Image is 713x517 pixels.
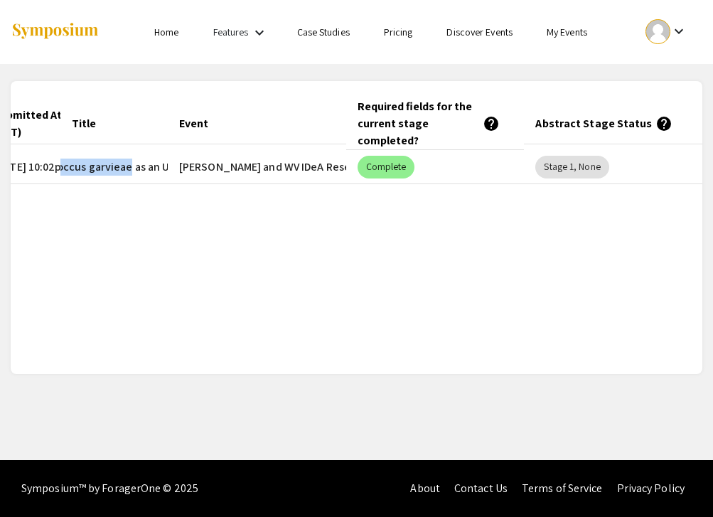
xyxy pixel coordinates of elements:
img: Symposium by ForagerOne [11,22,100,41]
mat-chip: Stage 1, None [535,156,609,178]
iframe: Chat [11,453,60,506]
a: Pricing [384,26,413,38]
a: Privacy Policy [617,481,685,496]
mat-icon: help [655,115,672,132]
div: Event [179,115,208,132]
a: My Events [547,26,587,38]
mat-icon: Expand account dropdown [670,23,687,40]
mat-icon: Expand Features list [251,24,268,41]
div: Required fields for the current stage completed? [358,98,500,149]
mat-chip: Complete [358,156,415,178]
a: Discover Events [446,26,513,38]
div: Title [72,115,109,132]
div: Event [179,115,221,132]
a: Terms of Service [522,481,603,496]
div: Title [72,115,96,132]
a: Home [154,26,178,38]
a: About [410,481,440,496]
a: Contact Us [454,481,508,496]
mat-header-cell: Abstract Stage Status [524,105,702,144]
a: Features [213,26,249,38]
mat-cell: [PERSON_NAME] and WV IDeA Research Conference [168,150,346,184]
button: Expand account dropdown [631,16,702,48]
div: Required fields for the current stage completed?help [358,98,513,149]
mat-icon: help [483,115,500,132]
div: Symposium™ by ForagerOne © 2025 [21,460,198,517]
a: Case Studies [297,26,350,38]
